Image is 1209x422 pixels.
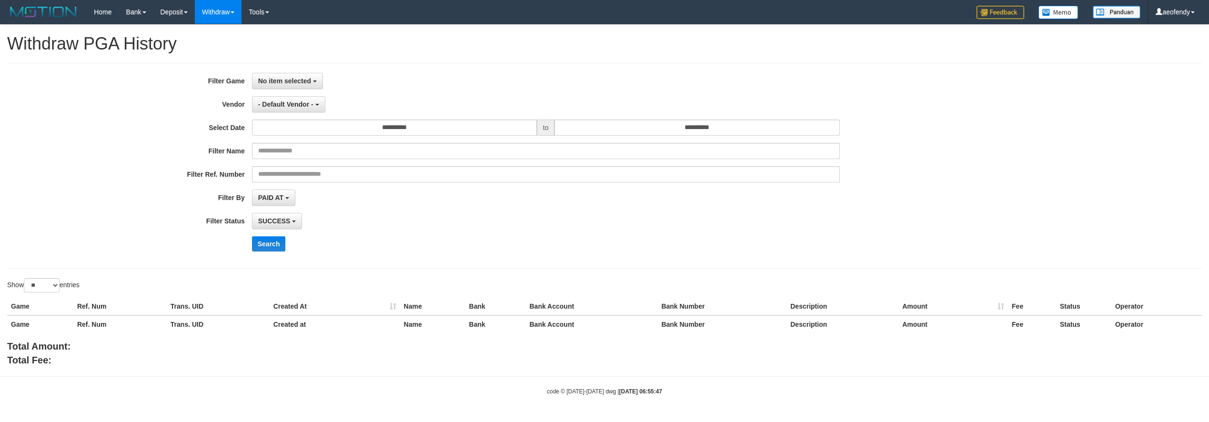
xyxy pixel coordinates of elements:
th: Amount [898,298,1008,315]
img: panduan.png [1093,6,1140,19]
th: Created at [270,315,400,333]
th: Operator [1111,315,1202,333]
b: Total Amount: [7,341,71,352]
th: Bank Account [526,298,658,315]
b: Total Fee: [7,355,51,365]
span: SUCCESS [258,217,291,225]
button: PAID AT [252,190,295,206]
select: Showentries [24,278,60,292]
th: Bank Number [657,298,786,315]
th: Bank Number [657,315,786,333]
button: SUCCESS [252,213,302,229]
label: Show entries [7,278,80,292]
th: Name [400,298,465,315]
th: Bank [465,315,526,333]
th: Created At [270,298,400,315]
button: Search [252,236,286,251]
th: Status [1056,315,1111,333]
th: Name [400,315,465,333]
th: Bank Account [526,315,658,333]
strong: [DATE] 06:55:47 [619,388,662,395]
span: PAID AT [258,194,283,201]
span: to [537,120,555,136]
button: No item selected [252,73,323,89]
span: - Default Vendor - [258,100,313,108]
th: Game [7,315,73,333]
img: MOTION_logo.png [7,5,80,19]
th: Description [786,298,898,315]
img: Button%20Memo.svg [1038,6,1078,19]
th: Operator [1111,298,1202,315]
span: No item selected [258,77,311,85]
th: Fee [1008,315,1056,333]
th: Ref. Num [73,298,167,315]
th: Fee [1008,298,1056,315]
h1: Withdraw PGA History [7,34,1202,53]
th: Game [7,298,73,315]
th: Bank [465,298,526,315]
th: Amount [898,315,1008,333]
img: Feedback.jpg [977,6,1024,19]
th: Trans. UID [167,315,270,333]
th: Trans. UID [167,298,270,315]
button: - Default Vendor - [252,96,325,112]
small: code © [DATE]-[DATE] dwg | [547,388,662,395]
th: Description [786,315,898,333]
th: Ref. Num [73,315,167,333]
th: Status [1056,298,1111,315]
